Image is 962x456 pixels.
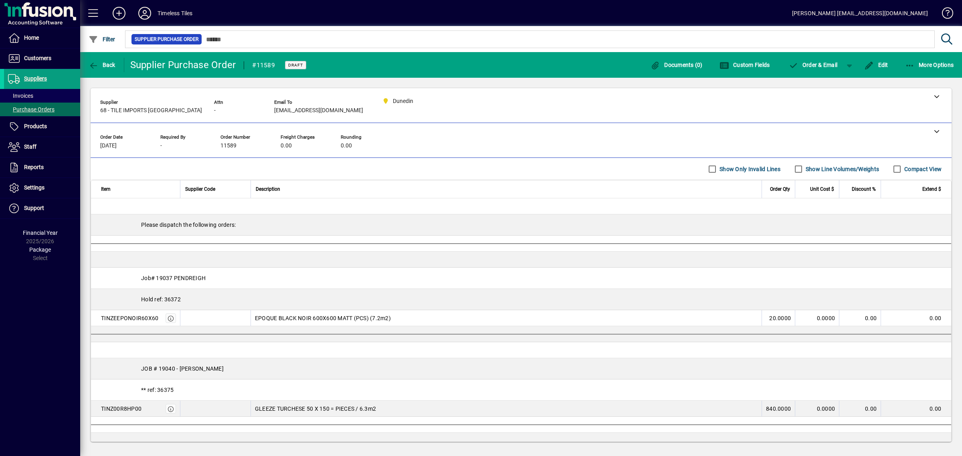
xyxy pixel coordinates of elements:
span: Package [29,246,51,253]
a: Purchase Orders [4,103,80,116]
button: Back [87,58,117,72]
div: Timeless Tiles [158,7,192,20]
button: Order & Email [784,58,841,72]
label: Compact View [903,165,942,173]
span: 0.00 [341,143,352,149]
a: Reports [4,157,80,178]
button: Edit [862,58,890,72]
span: [EMAIL_ADDRESS][DOMAIN_NAME] [274,107,363,114]
div: #11589 [252,59,275,72]
span: GLEEZE TURCHESE 50 X 150 = PIECES / 6.3m2 [255,405,376,413]
span: 68 - TILE IMPORTS [GEOGRAPHIC_DATA] [100,107,202,114]
a: Invoices [4,89,80,103]
span: Reports [24,164,44,170]
span: Order Qty [770,185,790,194]
button: More Options [903,58,956,72]
span: Products [24,123,47,129]
span: - [214,107,216,114]
div: [PERSON_NAME] [EMAIL_ADDRESS][DOMAIN_NAME] [792,7,928,20]
span: Item [101,185,111,194]
td: 0.00 [881,310,951,326]
span: Draft [288,63,303,68]
span: Filter [89,36,115,42]
td: 0.00 [881,401,951,417]
div: Please dispatch the following orders: [91,214,951,235]
div: TINZEEPONOIR60X60 [101,314,158,322]
span: Customers [24,55,51,61]
button: Add [106,6,132,20]
a: Support [4,198,80,218]
span: 0.00 [281,143,292,149]
span: Unit Cost $ [810,185,834,194]
span: Extend $ [922,185,941,194]
button: Documents (0) [649,58,705,72]
div: TINZ00R8HP00 [101,405,141,413]
a: Products [4,117,80,137]
a: Customers [4,48,80,69]
span: Supplier Purchase Order [135,35,198,43]
span: Custom Fields [719,62,770,68]
span: Home [24,34,39,41]
td: 20.0000 [762,310,795,326]
span: Suppliers [24,75,47,82]
span: Invoices [8,93,33,99]
span: Settings [24,184,44,191]
td: 0.00 [839,310,881,326]
span: More Options [905,62,954,68]
div: JOB # 19040 - [PERSON_NAME] [91,358,951,379]
span: Supplier Code [185,185,215,194]
div: Job# 19037 PENDREIGH [91,268,951,289]
div: Supplier Purchase Order [130,59,236,71]
button: Filter [87,32,117,46]
a: Knowledge Base [936,2,952,28]
span: 11589 [220,143,236,149]
span: Back [89,62,115,68]
span: Description [256,185,280,194]
span: Purchase Orders [8,106,55,113]
span: Financial Year [23,230,58,236]
span: Staff [24,143,36,150]
button: Profile [132,6,158,20]
span: [DATE] [100,143,117,149]
span: Order & Email [788,62,837,68]
label: Show Line Volumes/Weights [804,165,879,173]
span: EPOQUE BLACK NOIR 600X600 MATT (PCS) (7.2m2) [255,314,391,322]
a: Settings [4,178,80,198]
td: 0.0000 [795,310,839,326]
span: Edit [864,62,888,68]
td: 840.0000 [762,401,795,417]
span: Documents (0) [651,62,703,68]
span: Discount % [852,185,876,194]
label: Show Only Invalid Lines [718,165,780,173]
a: Home [4,28,80,48]
span: - [160,143,162,149]
a: Staff [4,137,80,157]
td: 0.0000 [795,401,839,417]
td: 0.00 [839,401,881,417]
span: Support [24,205,44,211]
div: Hold ref: 36372 [91,289,951,310]
app-page-header-button: Back [80,58,124,72]
button: Custom Fields [717,58,772,72]
div: ** ref: 36375 [91,379,951,400]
